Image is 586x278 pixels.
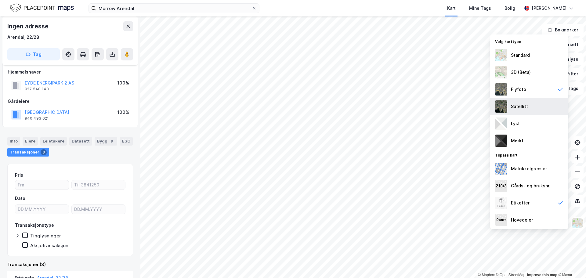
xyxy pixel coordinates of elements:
[511,86,526,93] div: Flyfoto
[7,34,39,41] div: Arendal, 22/28
[542,24,584,36] button: Bokmerker
[554,68,584,80] button: Filter
[72,205,125,214] input: DD.MM.YYYY
[495,163,507,175] img: cadastreBorders.cfe08de4b5ddd52a10de.jpeg
[555,249,586,278] div: Kontrollprogram for chat
[495,49,507,61] img: Z
[15,171,23,179] div: Pris
[495,100,507,113] img: 9k=
[511,165,547,172] div: Matrikkelgrenser
[495,66,507,78] img: Z
[447,5,456,12] div: Kart
[7,48,60,60] button: Tag
[117,109,129,116] div: 100%
[30,243,68,248] div: Aksjetransaksjon
[555,82,584,95] button: Tags
[25,87,49,92] div: 927 548 143
[495,180,507,192] img: cadastreKeys.547ab17ec502f5a4ef2b.jpeg
[495,197,507,209] img: Z
[23,137,38,146] div: Eiere
[527,273,557,277] a: Improve this map
[511,120,520,127] div: Lyst
[496,273,526,277] a: OpenStreetMap
[7,137,20,146] div: Info
[511,199,530,207] div: Etiketter
[555,249,586,278] iframe: Chat Widget
[511,137,523,144] div: Mørkt
[495,83,507,96] img: Z
[30,233,61,239] div: Tinglysninger
[572,217,583,229] img: Z
[96,4,252,13] input: Søk på adresse, matrikkel, gårdeiere, leietakere eller personer
[69,137,92,146] div: Datasett
[7,148,49,157] div: Transaksjoner
[15,195,25,202] div: Dato
[495,117,507,130] img: luj3wr1y2y3+OchiMxRmMxRlscgabnMEmZ7DJGWxyBpucwSZnsMkZbHIGm5zBJmewyRlscgabnMEmZ7DJGWxyBpucwSZnsMkZ...
[7,21,49,31] div: Ingen adresse
[8,68,133,76] div: Hjemmelshaver
[15,180,69,190] input: Fra
[495,135,507,147] img: nCdM7BzjoCAAAAAElFTkSuQmCC
[469,5,491,12] div: Mine Tags
[511,216,533,224] div: Hovedeier
[120,137,133,146] div: ESG
[109,138,115,144] div: 8
[41,149,47,155] div: 3
[532,5,566,12] div: [PERSON_NAME]
[511,103,528,110] div: Satellitt
[10,3,74,13] img: logo.f888ab2527a4732fd821a326f86c7f29.svg
[495,214,507,226] img: majorOwner.b5e170eddb5c04bfeeff.jpeg
[25,116,49,121] div: 940 493 021
[40,137,67,146] div: Leietakere
[117,79,129,87] div: 100%
[8,98,133,105] div: Gårdeiere
[478,273,495,277] a: Mapbox
[511,52,530,59] div: Standard
[490,149,568,160] div: Tilpass kart
[95,137,117,146] div: Bygg
[15,205,69,214] input: DD.MM.YYYY
[505,5,515,12] div: Bolig
[72,180,125,190] input: Til 3841250
[511,182,550,190] div: Gårds- og bruksnr.
[7,261,133,268] div: Transaksjoner (3)
[511,69,531,76] div: 3D (Beta)
[490,36,568,47] div: Velg karttype
[15,222,54,229] div: Transaksjonstype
